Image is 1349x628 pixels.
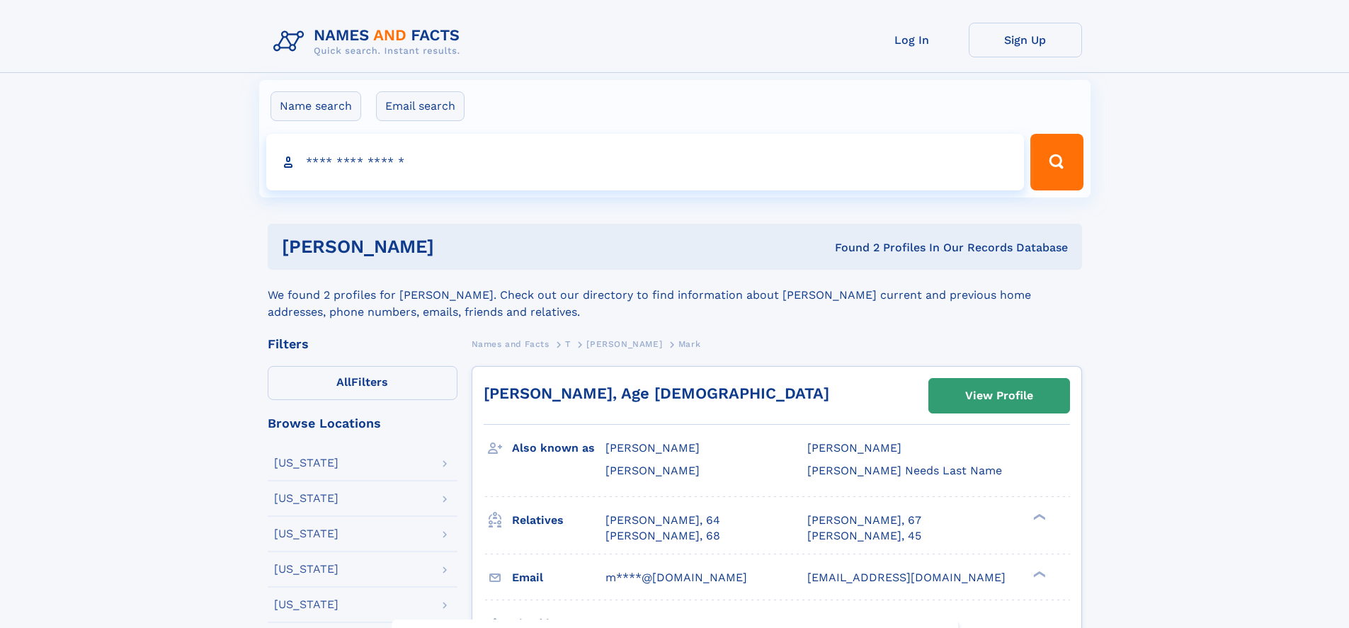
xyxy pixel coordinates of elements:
div: Filters [268,338,457,350]
span: T [565,339,571,349]
span: [PERSON_NAME] [605,441,700,455]
input: search input [266,134,1025,190]
label: Name search [271,91,361,121]
h1: [PERSON_NAME] [282,238,634,256]
span: All [336,375,351,389]
h3: Relatives [512,508,605,532]
label: Filters [268,366,457,400]
img: Logo Names and Facts [268,23,472,61]
a: [PERSON_NAME], 67 [807,513,921,528]
span: Mark [678,339,700,349]
a: [PERSON_NAME] [586,335,662,353]
div: Browse Locations [268,417,457,430]
a: [PERSON_NAME], 68 [605,528,720,544]
a: [PERSON_NAME], 45 [807,528,921,544]
div: View Profile [965,379,1033,412]
div: [US_STATE] [274,528,338,539]
h3: Email [512,566,605,590]
h3: Also known as [512,436,605,460]
a: Names and Facts [472,335,550,353]
div: ❯ [1030,569,1047,578]
div: [US_STATE] [274,564,338,575]
a: [PERSON_NAME], Age [DEMOGRAPHIC_DATA] [484,384,829,402]
div: We found 2 profiles for [PERSON_NAME]. Check out our directory to find information about [PERSON_... [268,270,1082,321]
a: [PERSON_NAME], 64 [605,513,720,528]
span: [PERSON_NAME] [605,464,700,477]
a: Log In [855,23,969,57]
div: [US_STATE] [274,457,338,469]
span: [EMAIL_ADDRESS][DOMAIN_NAME] [807,571,1006,584]
a: T [565,335,571,353]
div: Found 2 Profiles In Our Records Database [634,240,1068,256]
a: View Profile [929,379,1069,413]
button: Search Button [1030,134,1083,190]
a: Sign Up [969,23,1082,57]
span: [PERSON_NAME] [807,441,901,455]
div: [US_STATE] [274,493,338,504]
span: [PERSON_NAME] [586,339,662,349]
label: Email search [376,91,465,121]
div: [US_STATE] [274,599,338,610]
div: ❯ [1030,512,1047,521]
span: [PERSON_NAME] Needs Last Name [807,464,1002,477]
